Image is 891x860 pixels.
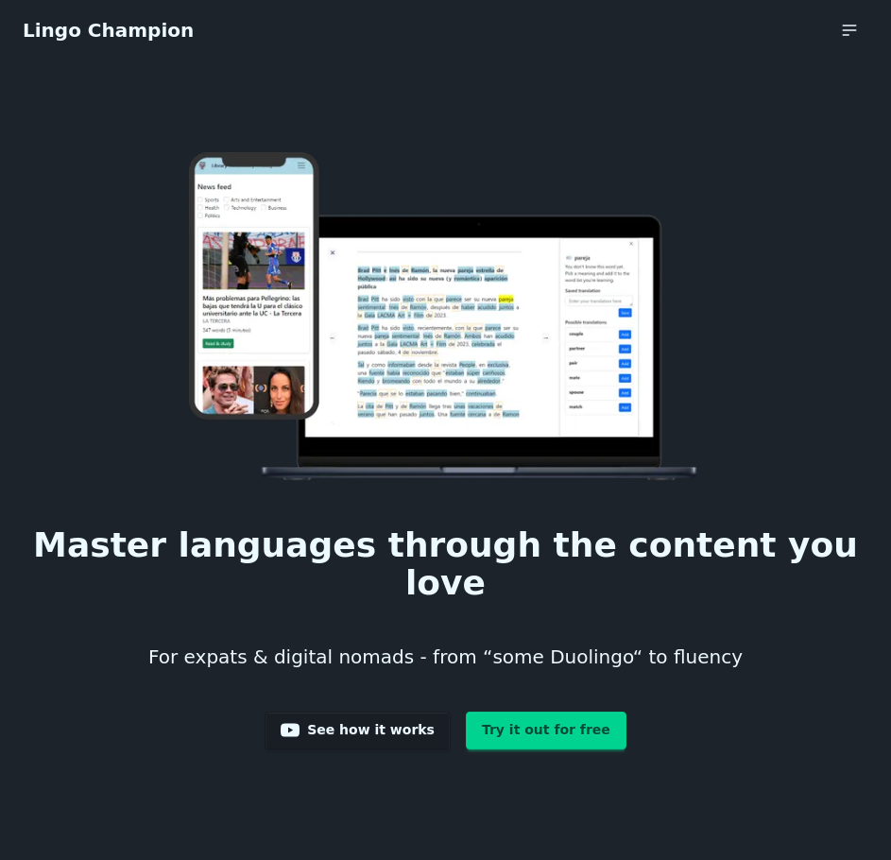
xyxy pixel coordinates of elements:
[174,152,718,485] img: Learn languages online
[30,526,861,602] h1: Master languages through the content you love
[30,621,861,693] h3: For expats & digital nomads - from “some Duolingo“ to fluency
[23,19,194,42] a: Lingo Champion
[265,712,451,749] a: See how it works
[466,712,626,749] a: Try it out for free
